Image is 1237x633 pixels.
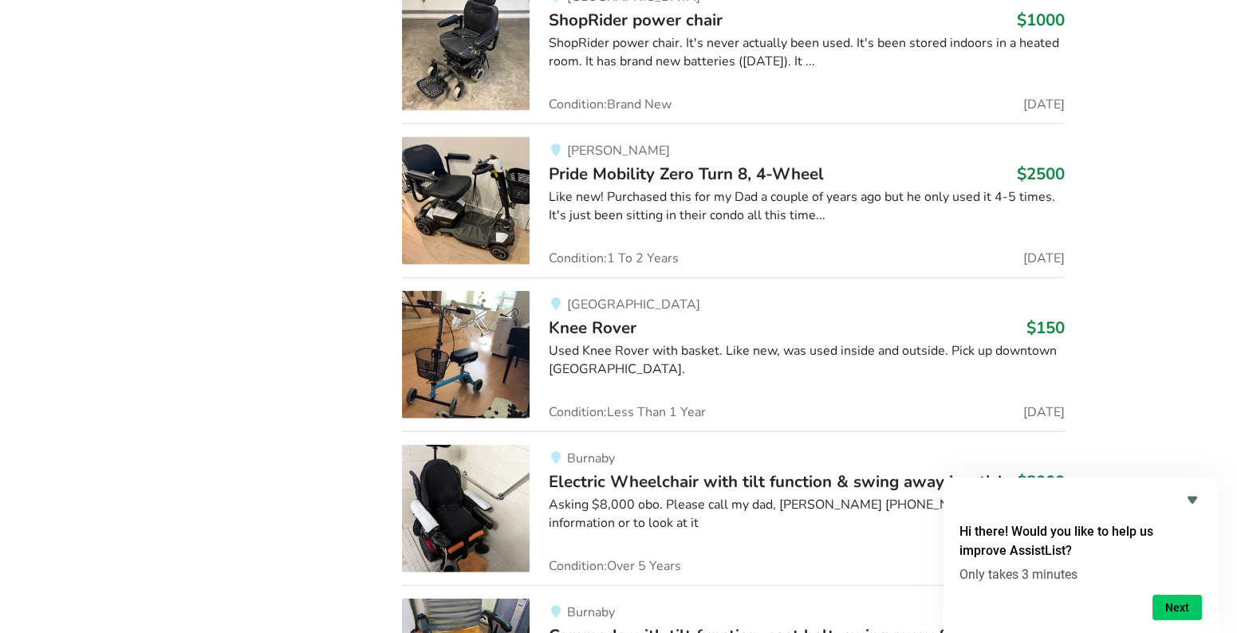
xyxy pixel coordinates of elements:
[549,34,1065,71] div: ShopRider power chair. It's never actually been used. It's been stored indoors in a heated room. ...
[567,296,700,313] span: [GEOGRAPHIC_DATA]
[959,522,1202,560] h2: Hi there! Would you like to help us improve AssistList?
[1023,252,1065,265] span: [DATE]
[549,316,636,339] span: Knee Rover
[549,342,1065,379] div: Used Knee Rover with basket. Like new, was used inside and outside. Pick up downtown [GEOGRAPHIC_...
[1023,98,1065,111] span: [DATE]
[567,450,615,467] span: Burnaby
[549,188,1065,225] div: Like new! Purchased this for my Dad a couple of years ago but he only used it 4-5 times. It's jus...
[1017,10,1065,30] h3: $1000
[549,406,706,419] span: Condition: Less Than 1 Year
[549,9,723,31] span: ShopRider power chair
[549,98,672,111] span: Condition: Brand New
[549,252,679,265] span: Condition: 1 To 2 Years
[402,277,1065,431] a: mobility-knee rover[GEOGRAPHIC_DATA]Knee Rover$150Used Knee Rover with basket. Like new, was used...
[402,137,530,265] img: mobility-pride mobility zero turn 8, 4-wheel
[549,470,1007,493] span: Electric Wheelchair with tilt function & swing away joystick
[959,567,1202,582] p: Only takes 3 minutes
[402,124,1065,277] a: mobility-pride mobility zero turn 8, 4-wheel[PERSON_NAME]Pride Mobility Zero Turn 8, 4-Wheel$2500...
[1152,595,1202,620] button: Next question
[549,560,681,572] span: Condition: Over 5 Years
[1017,163,1065,184] h3: $2500
[402,431,1065,585] a: mobility-electric wheelchair with tilt function & swing away joystickBurnabyElectric Wheelchair w...
[959,490,1202,620] div: Hi there! Would you like to help us improve AssistList?
[1026,317,1065,338] h3: $150
[549,163,824,185] span: Pride Mobility Zero Turn 8, 4-Wheel
[549,496,1065,533] div: Asking $8,000 obo. Please call my dad, [PERSON_NAME] [PHONE_NUMBER] for more information or to lo...
[1017,471,1065,492] h3: $8000
[402,291,530,419] img: mobility-knee rover
[567,142,670,159] span: [PERSON_NAME]
[567,604,615,621] span: Burnaby
[1023,406,1065,419] span: [DATE]
[1183,490,1202,509] button: Hide survey
[402,445,530,572] img: mobility-electric wheelchair with tilt function & swing away joystick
